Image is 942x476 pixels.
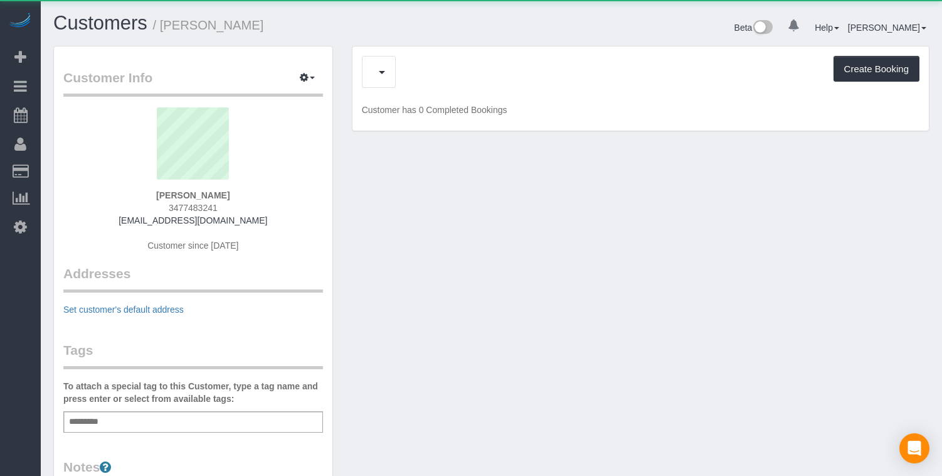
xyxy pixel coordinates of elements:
[156,190,230,200] strong: [PERSON_NAME]
[752,20,773,36] img: New interface
[147,241,238,251] span: Customer since [DATE]
[63,305,184,315] a: Set customer's default address
[899,433,929,463] div: Open Intercom Messenger
[169,203,218,213] span: 3477483241
[734,23,773,33] a: Beta
[362,104,919,116] p: Customer has 0 Completed Bookings
[119,215,267,225] a: [EMAIL_ADDRESS][DOMAIN_NAME]
[63,380,323,405] label: To attach a special tag to this Customer, type a tag name and press enter or select from availabl...
[8,13,33,30] img: Automaid Logo
[153,18,264,32] small: / [PERSON_NAME]
[63,341,323,369] legend: Tags
[834,56,919,82] button: Create Booking
[815,23,839,33] a: Help
[848,23,926,33] a: [PERSON_NAME]
[63,68,323,97] legend: Customer Info
[53,12,147,34] a: Customers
